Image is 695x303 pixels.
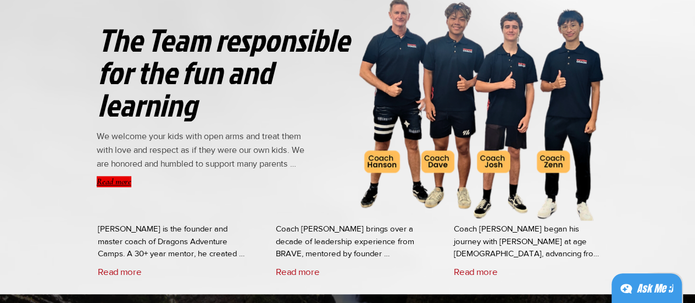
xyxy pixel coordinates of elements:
button: Read more [454,266,498,276]
p: Coach [PERSON_NAME] began his journey with [PERSON_NAME] at age [DEMOGRAPHIC_DATA], advancing fro... [454,223,602,260]
p: We welcome your kids with open arms and treat them with love and respect as if they were our own ... [97,130,315,170]
p: Coach [PERSON_NAME] brings over a decade of leadership experience from BRAVE, mentored by founder... [276,223,424,260]
button: Read more [98,266,142,276]
p: [PERSON_NAME] is the founder and master coach of Dragons Adventure Camps. A 30+ year mentor, he c... [98,223,246,260]
button: Read more [276,266,320,276]
button: Read more [97,176,131,187]
div: Ask Me ;) [637,281,673,296]
span: The Team responsible for the fun and learning [98,17,349,127]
